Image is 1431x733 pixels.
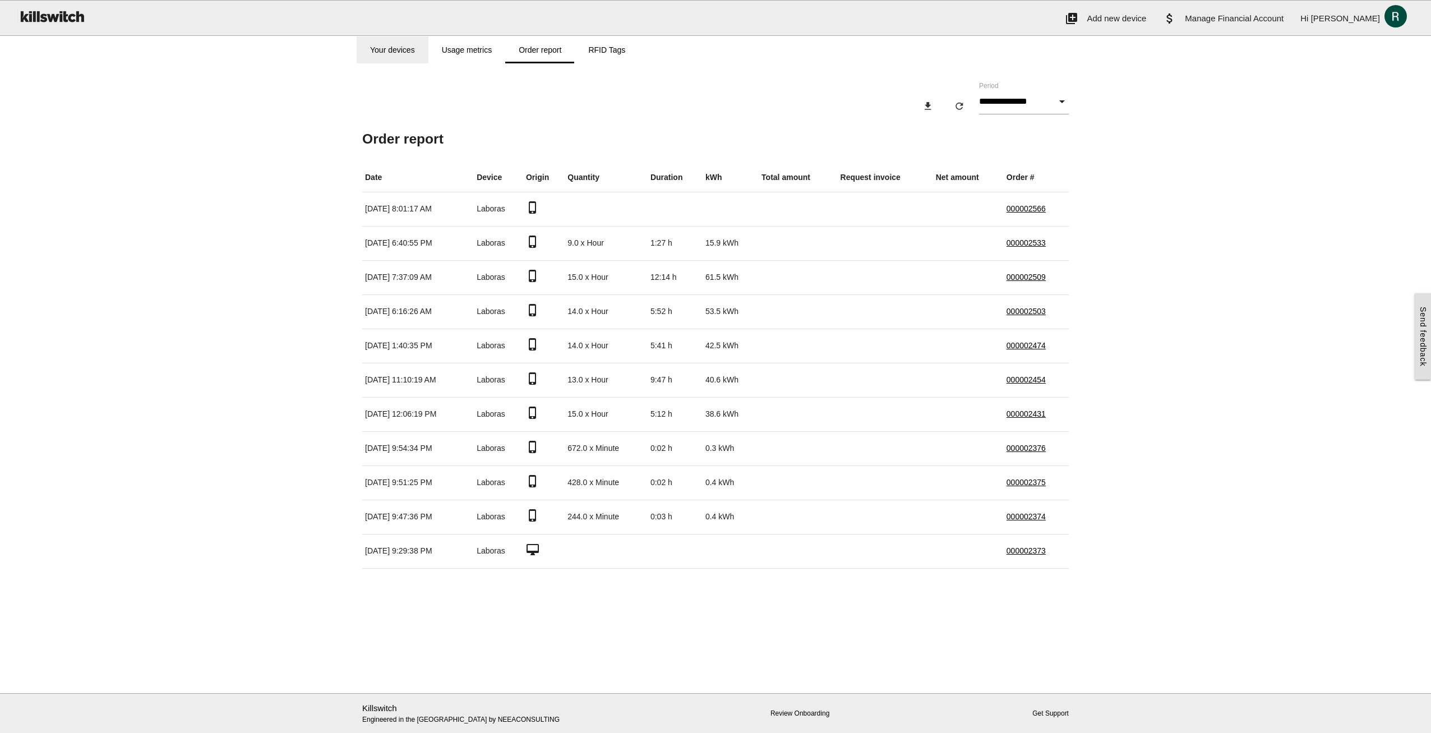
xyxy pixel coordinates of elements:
[474,226,523,260] td: Laboras
[474,192,523,226] td: Laboras
[913,96,943,116] button: download
[648,500,703,534] td: 0:03 h
[648,329,703,363] td: 5:41 h
[703,163,759,192] th: kWh
[945,96,974,116] button: refresh
[1311,13,1380,23] span: [PERSON_NAME]
[703,260,759,294] td: 61.5 kWh
[759,163,837,192] th: Total amount
[1007,341,1046,350] a: 000002474
[703,431,759,465] td: 0.3 kWh
[362,226,474,260] td: [DATE] 6:40:55 PM
[474,163,523,192] th: Device
[703,465,759,500] td: 0.4 kWh
[1007,409,1046,418] a: 000002431
[1380,1,1411,32] img: ACg8ocK2Jrgv-NoyzcfeTPssR0RFM1-LuJUSD78phVVfqF40IWzBLg=s96-c
[703,329,759,363] td: 42.5 kWh
[648,431,703,465] td: 0:02 h
[526,440,539,454] i: phone_iphone
[648,163,703,192] th: Duration
[648,397,703,431] td: 5:12 h
[1007,204,1046,213] a: 000002566
[474,260,523,294] td: Laboras
[648,260,703,294] td: 12:14 h
[523,163,565,192] th: Origin
[703,226,759,260] td: 15.9 kWh
[357,36,428,63] a: Your devices
[770,709,829,717] a: Review Onboarding
[362,363,474,397] td: [DATE] 11:10:19 AM
[922,96,934,116] i: download
[474,500,523,534] td: Laboras
[565,329,648,363] td: 14.0 x Hour
[1004,163,1069,192] th: Order #
[565,431,648,465] td: 672.0 x Minute
[526,235,539,248] i: phone_iphone
[565,294,648,329] td: 14.0 x Hour
[362,703,397,713] a: Killswitch
[362,294,474,329] td: [DATE] 6:16:26 AM
[362,465,474,500] td: [DATE] 9:51:25 PM
[474,329,523,363] td: Laboras
[362,702,590,725] p: Engineered in the [GEOGRAPHIC_DATA] by NEEACONSULTING
[474,294,523,329] td: Laboras
[648,294,703,329] td: 5:52 h
[565,397,648,431] td: 15.0 x Hour
[1007,546,1046,555] a: 000002373
[474,534,523,568] td: Laboras
[565,363,648,397] td: 13.0 x Hour
[1300,13,1308,23] span: Hi
[526,372,539,385] i: phone_iphone
[1007,478,1046,487] a: 000002375
[1065,1,1078,36] i: add_to_photos
[1163,1,1176,36] i: attach_money
[362,397,474,431] td: [DATE] 12:06:19 PM
[648,465,703,500] td: 0:02 h
[526,509,539,522] i: phone_iphone
[565,465,648,500] td: 428.0 x Minute
[575,36,639,63] a: RFID Tags
[362,500,474,534] td: [DATE] 9:47:36 PM
[474,397,523,431] td: Laboras
[954,96,965,116] i: refresh
[526,269,539,283] i: phone_iphone
[428,36,505,63] a: Usage metrics
[838,163,933,192] th: Request invoice
[1185,13,1284,23] span: Manage Financial Account
[362,131,1069,146] h5: Order report
[933,163,1004,192] th: Net amount
[526,543,539,556] i: desktop_mac
[474,363,523,397] td: Laboras
[362,534,474,568] td: [DATE] 9:29:38 PM
[362,260,474,294] td: [DATE] 7:37:09 AM
[565,226,648,260] td: 9.0 x Hour
[526,303,539,317] i: phone_iphone
[703,397,759,431] td: 38.6 kWh
[474,465,523,500] td: Laboras
[1087,13,1146,23] span: Add new device
[648,363,703,397] td: 9:47 h
[565,260,648,294] td: 15.0 x Hour
[648,226,703,260] td: 1:27 h
[362,329,474,363] td: [DATE] 1:40:35 PM
[1032,709,1069,717] a: Get Support
[703,294,759,329] td: 53.5 kWh
[1007,375,1046,384] a: 000002454
[362,192,474,226] td: [DATE] 8:01:17 AM
[703,500,759,534] td: 0.4 kWh
[1007,238,1046,247] a: 000002533
[979,81,999,91] label: Period
[505,36,575,63] a: Order report
[362,163,474,192] th: Date
[526,474,539,488] i: phone_iphone
[565,500,648,534] td: 244.0 x Minute
[1007,273,1046,282] a: 000002509
[474,431,523,465] td: Laboras
[362,431,474,465] td: [DATE] 9:54:34 PM
[1007,307,1046,316] a: 000002503
[1007,512,1046,521] a: 000002374
[565,163,648,192] th: Quantity
[526,406,539,419] i: phone_iphone
[526,338,539,351] i: phone_iphone
[17,1,86,32] img: ks-logo-black-160-b.png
